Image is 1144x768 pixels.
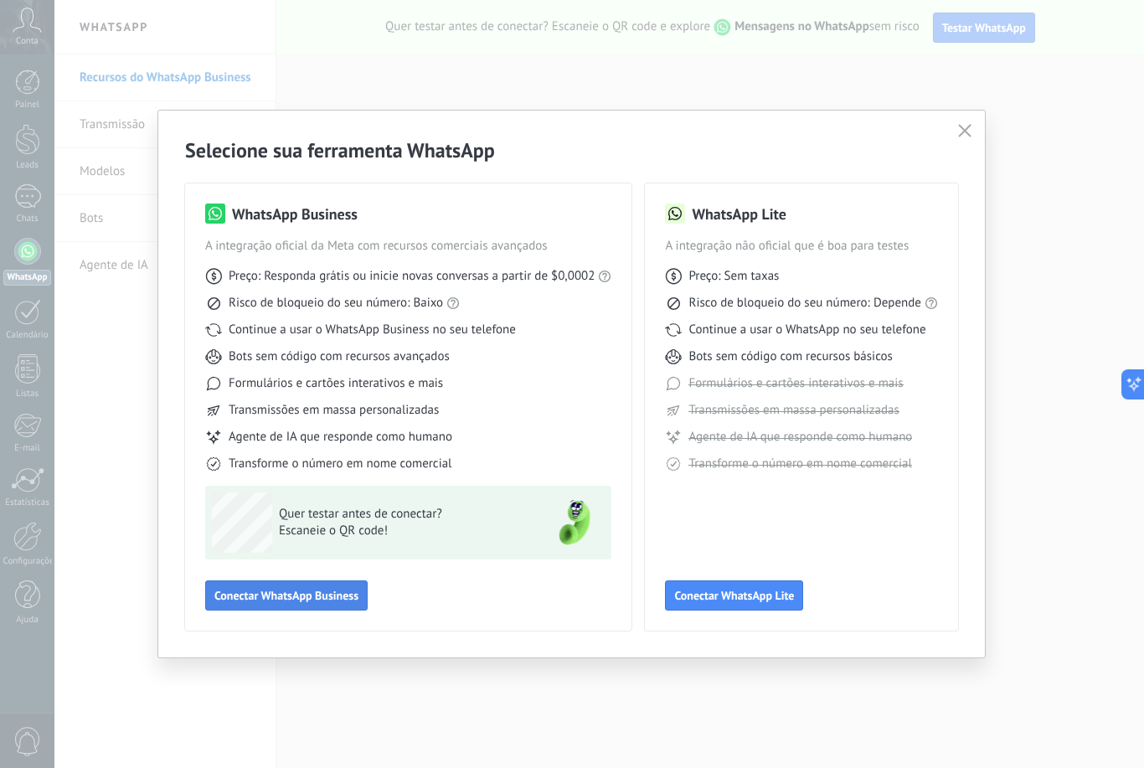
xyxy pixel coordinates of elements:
span: Formulários e cartões interativos e mais [229,375,443,392]
span: Formulários e cartões interativos e mais [688,375,903,392]
span: Quer testar antes de conectar? [279,506,523,523]
span: Bots sem código com recursos básicos [688,348,892,365]
h3: WhatsApp Lite [692,204,786,224]
h3: WhatsApp Business [232,204,358,224]
span: Preço: Responda grátis ou inicie novas conversas a partir de $0,0002 [229,268,595,285]
span: A integração não oficial que é boa para testes [665,238,938,255]
img: green-phone.png [544,492,605,553]
span: Transforme o número em nome comercial [688,456,911,472]
span: Risco de bloqueio do seu número: Baixo [229,295,443,312]
span: Preço: Sem taxas [688,268,779,285]
h2: Selecione sua ferramenta WhatsApp [185,137,958,163]
span: Transmissões em massa personalizadas [688,402,899,419]
button: Conectar WhatsApp Lite [665,580,803,611]
button: Conectar WhatsApp Business [205,580,368,611]
span: Transforme o número em nome comercial [229,456,451,472]
span: Continue a usar o WhatsApp Business no seu telefone [229,322,516,338]
span: Risco de bloqueio do seu número: Depende [688,295,921,312]
span: Continue a usar o WhatsApp no seu telefone [688,322,925,338]
span: Agente de IA que responde como humano [229,429,452,446]
span: Bots sem código com recursos avançados [229,348,450,365]
span: Agente de IA que responde como humano [688,429,912,446]
span: Conectar WhatsApp Business [214,590,358,601]
span: A integração oficial da Meta com recursos comerciais avançados [205,238,611,255]
span: Conectar WhatsApp Lite [674,590,794,601]
span: Transmissões em massa personalizadas [229,402,439,419]
span: Escaneie o QR code! [279,523,523,539]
